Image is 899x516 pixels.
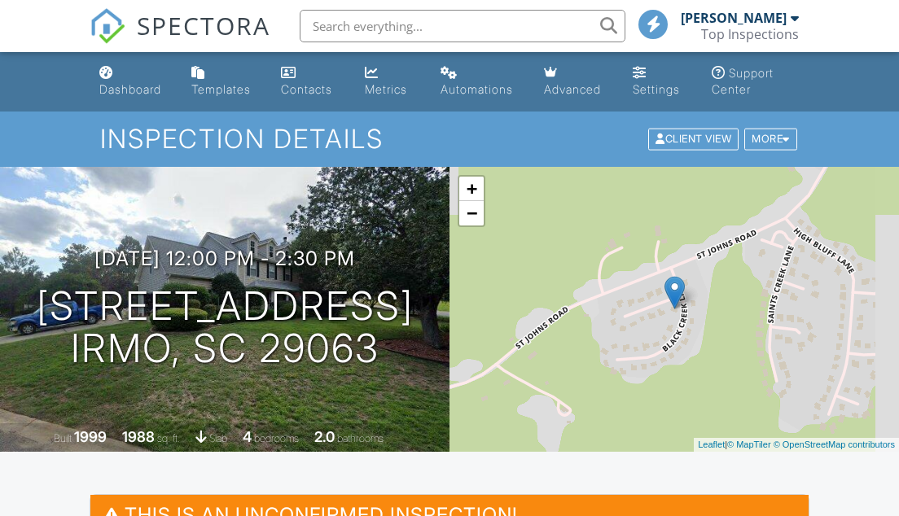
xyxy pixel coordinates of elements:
[90,22,270,56] a: SPECTORA
[712,66,774,96] div: Support Center
[93,59,172,105] a: Dashboard
[647,132,743,144] a: Client View
[698,439,725,449] a: Leaflet
[90,8,125,44] img: The Best Home Inspection Software - Spectora
[100,125,799,153] h1: Inspection Details
[37,285,414,371] h1: [STREET_ADDRESS] Irmo, SC 29063
[122,428,155,445] div: 1988
[544,82,601,96] div: Advanced
[337,432,384,444] span: bathrooms
[694,438,899,452] div: |
[54,432,72,444] span: Built
[157,432,180,444] span: sq. ft.
[274,59,345,105] a: Contacts
[300,10,625,42] input: Search everything...
[434,59,524,105] a: Automations (Basic)
[705,59,805,105] a: Support Center
[281,82,332,96] div: Contacts
[358,59,420,105] a: Metrics
[243,428,252,445] div: 4
[99,82,161,96] div: Dashboard
[537,59,613,105] a: Advanced
[74,428,107,445] div: 1999
[727,439,771,449] a: © MapTiler
[209,432,227,444] span: slab
[633,82,680,96] div: Settings
[744,129,797,151] div: More
[459,177,484,201] a: Zoom in
[701,26,799,42] div: Top Inspections
[681,10,787,26] div: [PERSON_NAME]
[459,201,484,225] a: Zoom out
[254,432,299,444] span: bedrooms
[185,59,261,105] a: Templates
[441,82,513,96] div: Automations
[94,247,355,269] h3: [DATE] 12:00 pm - 2:30 pm
[137,8,270,42] span: SPECTORA
[626,59,692,105] a: Settings
[648,129,739,151] div: Client View
[314,428,335,445] div: 2.0
[774,439,895,449] a: © OpenStreetMap contributors
[191,82,251,96] div: Templates
[365,82,407,96] div: Metrics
